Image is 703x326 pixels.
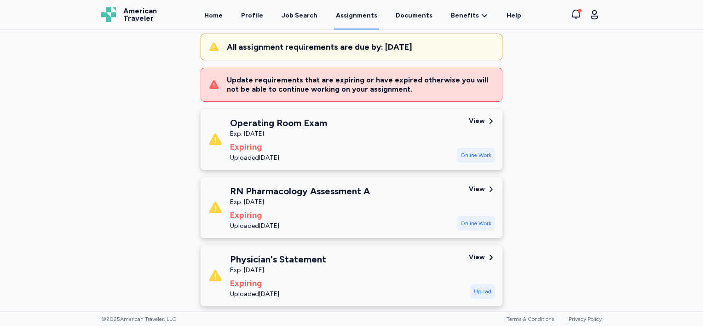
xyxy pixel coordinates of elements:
[469,253,485,262] div: View
[569,316,602,322] a: Privacy Policy
[470,284,495,299] div: Upload
[230,185,370,198] div: RN Pharmacology Assessment A
[469,116,485,126] div: View
[230,290,326,299] div: Uploaded [DATE]
[230,209,370,221] div: Expiring
[227,76,495,94] div: Update requirements that are expiring or have expired otherwise you will not be able to continue ...
[282,11,317,20] div: Job Search
[227,41,495,52] div: All assignment requirements are due by: [DATE]
[230,198,370,207] div: Exp: [DATE]
[230,266,326,275] div: Exp: [DATE]
[451,11,488,20] a: Benefits
[230,153,327,163] div: Uploaded [DATE]
[230,253,326,266] div: Physician's Statement
[230,116,327,129] div: Operating Room Exam
[451,11,479,20] span: Benefits
[101,7,116,22] img: Logo
[230,221,370,231] div: Uploaded [DATE]
[123,7,157,22] span: American Traveler
[230,129,327,139] div: Exp: [DATE]
[507,316,554,322] a: Terms & Conditions
[334,1,379,29] a: Assignments
[457,216,495,231] div: Online Work
[457,148,495,163] div: Online Work
[230,140,327,153] div: Expiring
[230,277,326,290] div: Expiring
[469,185,485,194] div: View
[101,315,176,323] span: © 2025 American Traveler, LLC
